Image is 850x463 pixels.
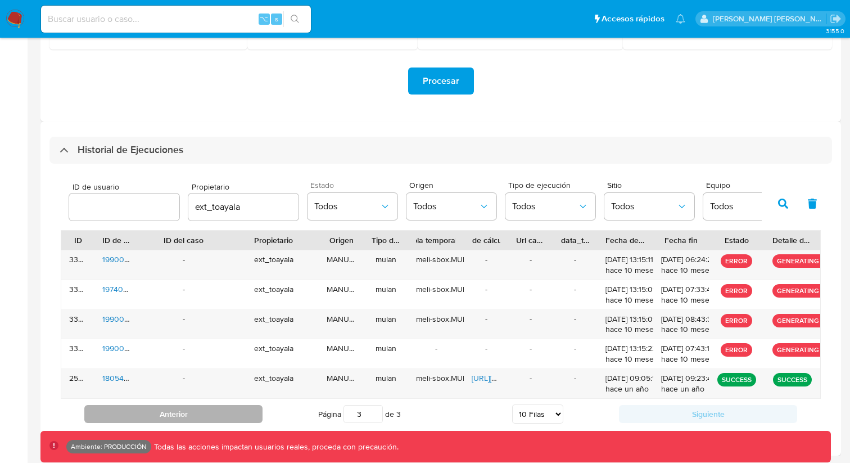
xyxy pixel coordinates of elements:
[826,26,844,35] span: 3.155.0
[260,14,268,24] span: ⌥
[41,12,311,26] input: Buscar usuario o caso...
[71,444,147,449] p: Ambiente: PRODUCCIÓN
[676,14,685,24] a: Notificaciones
[283,11,306,27] button: search-icon
[151,442,399,452] p: Todas las acciones impactan usuarios reales, proceda con precaución.
[275,14,278,24] span: s
[830,13,842,25] a: Salir
[602,13,664,25] span: Accesos rápidos
[713,14,826,24] p: edwin.alonso@mercadolibre.com.co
